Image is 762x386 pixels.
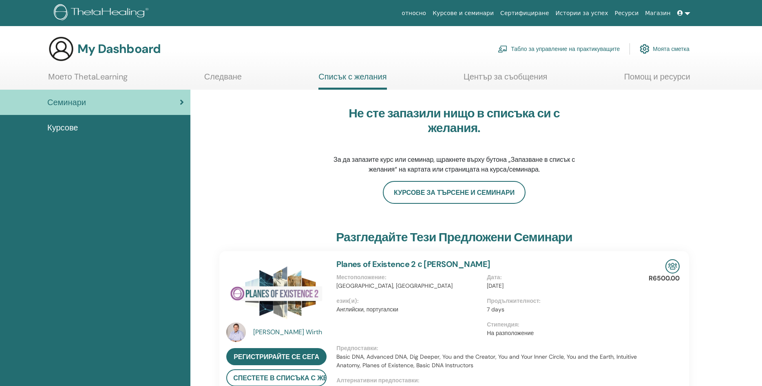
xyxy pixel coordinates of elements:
p: Basic DNA, Advanced DNA, Dig Deeper, You and the Creator, You and Your Inner Circle, You and the ... [336,353,637,370]
a: Център за съобщения [464,72,548,88]
h3: Не сте запазили нищо в списъка си с желания. [326,106,583,135]
p: Местоположение : [336,273,482,282]
img: cog.svg [640,42,649,56]
p: език(и) : [336,297,482,305]
img: In-Person Seminar [665,259,680,274]
a: Курсове за търсене и семинари [383,181,526,204]
a: Planes of Existence 2 с [PERSON_NAME] [336,259,490,269]
a: Помощ и ресурси [624,72,690,88]
span: Курсове [47,121,78,134]
a: Сертифициране [497,6,552,21]
h3: Разгледайте тези предложени семинари [336,230,572,245]
a: Ресурси [612,6,642,21]
a: относно [398,6,429,21]
p: Продължителност : [487,297,632,305]
a: Регистрирайте се сега [226,348,327,365]
p: [GEOGRAPHIC_DATA], [GEOGRAPHIC_DATA] [336,282,482,290]
a: Курсове и семинари [429,6,497,21]
p: Предпоставки : [336,344,637,353]
p: R6500.00 [649,274,680,283]
a: Моето ThetaLearning [48,72,128,88]
a: Списък с желания [318,72,387,90]
p: Стипендия : [487,320,632,329]
p: Дата : [487,273,632,282]
p: Английски, португалски [336,305,482,314]
img: default.jpg [226,322,246,342]
a: Истории за успех [552,6,612,21]
img: chalkboard-teacher.svg [498,45,508,53]
p: За да запазите курс или семинар, щракнете върху бутона „Запазване в списък с желания“ на картата ... [326,155,583,174]
p: 7 days [487,305,632,314]
p: [DATE] [487,282,632,290]
a: Моята сметка [640,40,689,58]
p: На разположение [487,329,632,337]
span: Семинари [47,96,86,108]
a: Следване [204,72,242,88]
span: Регистрирайте се сега [234,353,319,361]
img: Planes of Existence 2 [226,259,327,325]
img: generic-user-icon.jpg [48,36,74,62]
a: Табло за управление на практикуващите [498,40,620,58]
img: logo.png [54,4,151,22]
a: Магазин [642,6,674,21]
a: [PERSON_NAME] Wirth [253,327,329,337]
h3: My Dashboard [77,42,161,56]
p: Алтернативни предпоставки : [336,376,637,385]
